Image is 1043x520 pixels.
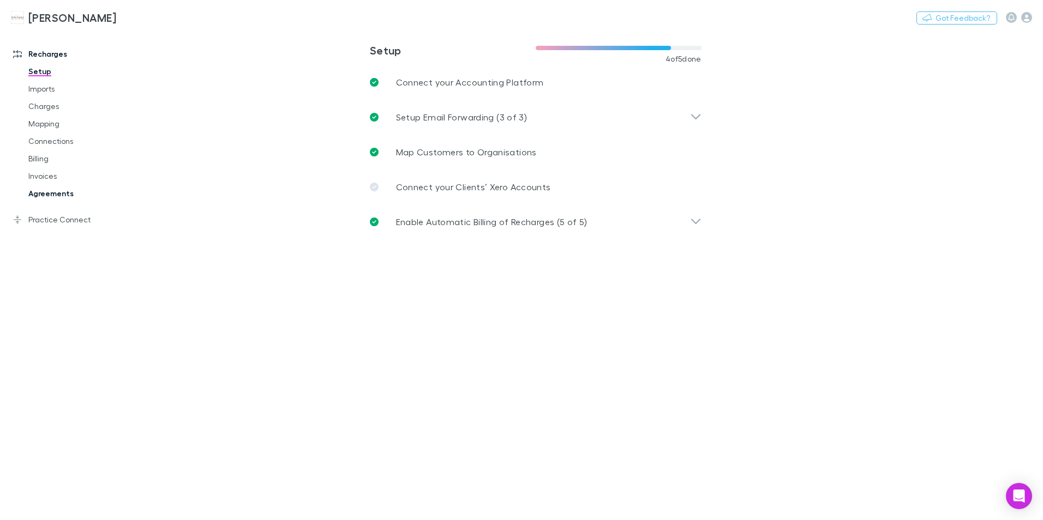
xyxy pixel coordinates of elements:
[666,55,702,63] span: 4 of 5 done
[361,170,710,204] a: Connect your Clients’ Xero Accounts
[4,4,123,31] a: [PERSON_NAME]
[396,76,544,89] p: Connect your Accounting Platform
[17,185,147,202] a: Agreements
[361,100,710,135] div: Setup Email Forwarding (3 of 3)
[17,132,147,150] a: Connections
[28,11,116,24] h3: [PERSON_NAME]
[361,65,710,100] a: Connect your Accounting Platform
[17,63,147,80] a: Setup
[370,44,536,57] h3: Setup
[396,111,527,124] p: Setup Email Forwarding (3 of 3)
[11,11,24,24] img: Hales Douglass's Logo
[17,115,147,132] a: Mapping
[1006,483,1032,509] div: Open Intercom Messenger
[2,211,147,228] a: Practice Connect
[17,98,147,115] a: Charges
[396,180,551,194] p: Connect your Clients’ Xero Accounts
[17,150,147,167] a: Billing
[361,135,710,170] a: Map Customers to Organisations
[361,204,710,239] div: Enable Automatic Billing of Recharges (5 of 5)
[396,215,588,228] p: Enable Automatic Billing of Recharges (5 of 5)
[396,146,537,159] p: Map Customers to Organisations
[17,80,147,98] a: Imports
[17,167,147,185] a: Invoices
[2,45,147,63] a: Recharges
[916,11,997,25] button: Got Feedback?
